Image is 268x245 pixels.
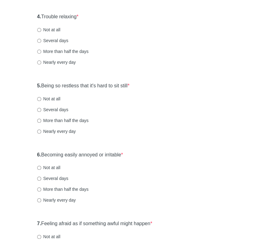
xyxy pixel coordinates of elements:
strong: 6. [37,152,41,157]
input: Several days [37,177,41,181]
label: More than half the days [37,48,89,55]
label: Nearly every day [37,197,76,203]
input: Not at all [37,235,41,239]
label: Several days [37,107,68,113]
label: Nearly every day [37,59,76,65]
input: Not at all [37,28,41,32]
label: Nearly every day [37,128,76,134]
input: Nearly every day [37,129,41,133]
input: More than half the days [37,119,41,123]
strong: 4. [37,14,41,19]
input: More than half the days [37,187,41,191]
label: Not at all [37,164,60,171]
label: More than half the days [37,117,89,124]
input: Nearly every day [37,198,41,202]
label: Feeling afraid as if something awful might happen [37,220,152,227]
label: Not at all [37,27,60,33]
strong: 5. [37,83,41,88]
label: Not at all [37,96,60,102]
strong: 7. [37,221,41,226]
label: Several days [37,37,68,44]
label: Becoming easily annoyed or irritable [37,151,123,159]
input: Nearly every day [37,60,41,64]
input: More than half the days [37,50,41,54]
label: Being so restless that it's hard to sit still [37,82,130,90]
input: Not at all [37,166,41,170]
label: Trouble relaxing [37,13,79,20]
label: More than half the days [37,186,89,192]
input: Several days [37,108,41,112]
label: Several days [37,175,68,182]
label: Not at all [37,234,60,240]
input: Not at all [37,97,41,101]
input: Several days [37,39,41,43]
